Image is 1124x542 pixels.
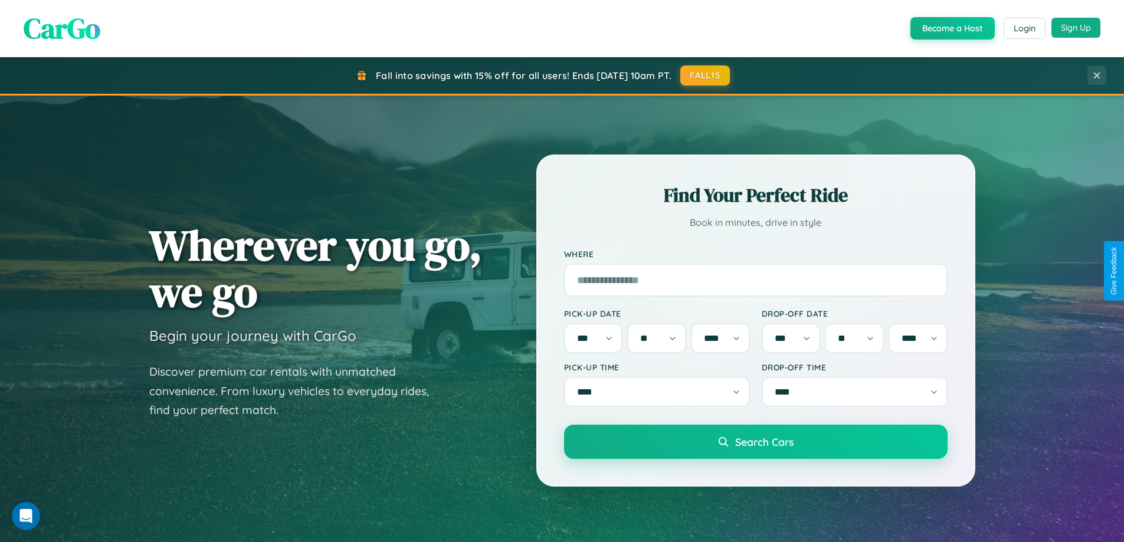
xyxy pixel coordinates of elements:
span: Search Cars [735,435,794,448]
h3: Begin your journey with CarGo [149,327,356,344]
h2: Find Your Perfect Ride [564,182,948,208]
button: Search Cars [564,425,948,459]
span: Fall into savings with 15% off for all users! Ends [DATE] 10am PT. [376,70,671,81]
span: CarGo [24,9,100,48]
iframe: Intercom live chat [12,502,40,530]
label: Where [564,249,948,259]
h1: Wherever you go, we go [149,222,482,315]
p: Book in minutes, drive in style [564,214,948,231]
label: Pick-up Time [564,362,750,372]
label: Drop-off Date [762,308,948,318]
label: Drop-off Time [762,362,948,372]
p: Discover premium car rentals with unmatched convenience. From luxury vehicles to everyday rides, ... [149,362,444,420]
button: Login [1004,18,1046,39]
button: FALL15 [680,65,730,86]
div: Give Feedback [1110,247,1118,295]
button: Become a Host [910,17,995,40]
button: Sign Up [1051,18,1100,38]
label: Pick-up Date [564,308,750,318]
